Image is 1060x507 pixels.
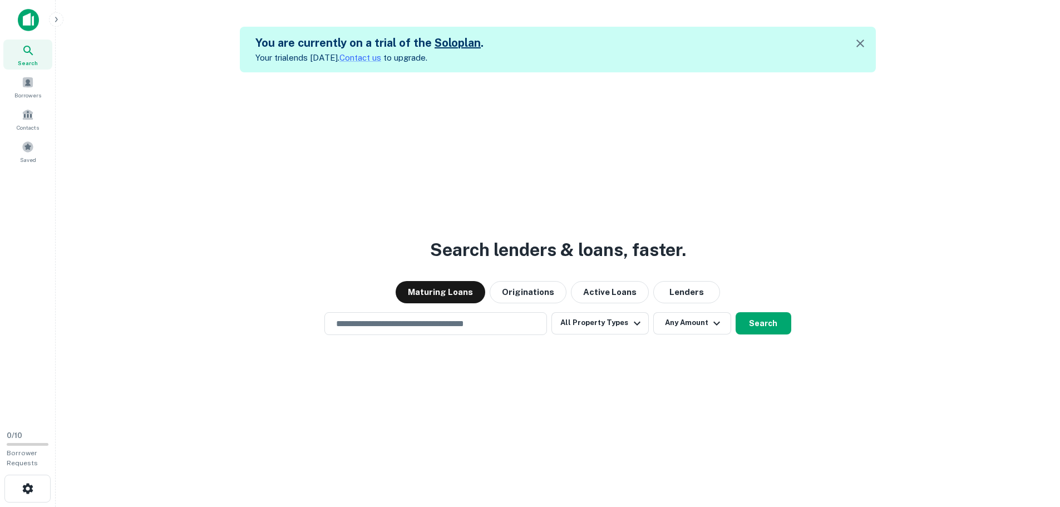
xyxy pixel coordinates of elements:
span: Saved [20,155,36,164]
a: Saved [3,136,52,166]
button: Originations [490,281,566,303]
p: Your trial ends [DATE]. to upgrade. [255,51,484,65]
button: Any Amount [653,312,731,334]
span: Borrower Requests [7,449,38,467]
span: 0 / 10 [7,431,22,440]
button: All Property Types [551,312,648,334]
a: Search [3,40,52,70]
a: Borrowers [3,72,52,102]
span: Search [18,58,38,67]
iframe: Chat Widget [1004,418,1060,471]
button: Lenders [653,281,720,303]
h3: Search lenders & loans, faster. [430,237,686,263]
button: Maturing Loans [396,281,485,303]
span: Borrowers [14,91,41,100]
a: Contact us [339,53,381,62]
button: Search [736,312,791,334]
a: Contacts [3,104,52,134]
span: Contacts [17,123,39,132]
button: Active Loans [571,281,649,303]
